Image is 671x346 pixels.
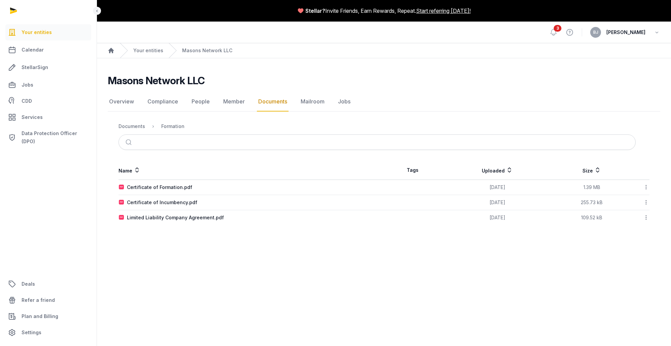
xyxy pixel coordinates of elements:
[384,161,441,180] th: Tags
[22,97,32,105] span: CDD
[593,30,598,34] span: BJ
[22,63,48,71] span: StellarSign
[127,184,192,191] div: Certificate of Formation.pdf
[22,81,33,89] span: Jobs
[5,308,91,324] a: Plan and Billing
[222,92,246,112] a: Member
[490,184,505,190] span: [DATE]
[108,92,135,112] a: Overview
[190,92,211,112] a: People
[5,109,91,125] a: Services
[22,280,35,288] span: Deals
[5,77,91,93] a: Jobs
[590,27,601,38] button: BJ
[119,185,124,190] img: pdf.svg
[122,135,137,150] button: Submit
[490,199,505,205] span: [DATE]
[305,7,325,15] span: Stellar?
[5,127,91,148] a: Data Protection Officer (DPO)
[5,24,91,40] a: Your entities
[127,199,197,206] div: Certificate of Incumbency.pdf
[337,92,352,112] a: Jobs
[119,123,145,130] div: Documents
[161,123,184,130] div: Formation
[22,328,41,337] span: Settings
[22,129,89,146] span: Data Protection Officer (DPO)
[5,324,91,341] a: Settings
[5,292,91,308] a: Refer a friend
[553,180,630,195] td: 1.39 MB
[5,42,91,58] a: Calendar
[119,215,124,220] img: pdf.svg
[606,28,645,36] span: [PERSON_NAME]
[553,195,630,210] td: 255.73 kB
[553,210,630,225] td: 109.52 kB
[119,118,649,134] nav: Breadcrumb
[5,276,91,292] a: Deals
[119,200,124,205] img: pdf.svg
[108,92,660,112] nav: Tabs
[119,161,384,180] th: Name
[416,7,471,15] a: Start referring [DATE]!
[553,161,630,180] th: Size
[133,47,163,54] a: Your entities
[22,28,52,36] span: Your entities
[22,296,55,304] span: Refer a friend
[182,47,232,54] a: Masons Network LLC
[441,161,553,180] th: Uploaded
[97,43,671,58] nav: Breadcrumb
[257,92,289,112] a: Documents
[554,25,562,32] span: 3
[22,113,43,121] span: Services
[299,92,326,112] a: Mailroom
[22,312,58,320] span: Plan and Billing
[146,92,179,112] a: Compliance
[127,214,224,221] div: Limited Liability Company Agreement.pdf
[490,215,505,220] span: [DATE]
[22,46,44,54] span: Calendar
[5,59,91,75] a: StellarSign
[5,94,91,108] a: CDD
[108,74,205,87] h2: Masons Network LLC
